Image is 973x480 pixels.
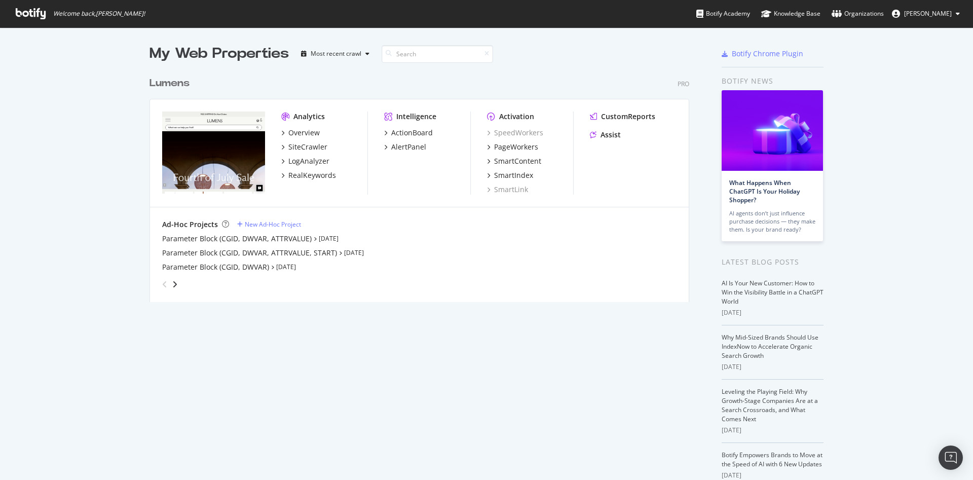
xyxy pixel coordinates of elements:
[494,142,538,152] div: PageWorkers
[832,9,884,19] div: Organizations
[884,6,968,22] button: [PERSON_NAME]
[590,130,621,140] a: Assist
[601,130,621,140] div: Assist
[722,49,803,59] a: Botify Chrome Plugin
[384,128,433,138] a: ActionBoard
[487,184,528,195] a: SmartLink
[311,51,361,57] div: Most recent crawl
[722,426,824,435] div: [DATE]
[396,112,436,122] div: Intelligence
[487,128,543,138] a: SpeedWorkers
[391,128,433,138] div: ActionBoard
[722,279,824,306] a: AI Is Your New Customer: How to Win the Visibility Battle in a ChatGPT World
[722,90,823,171] img: What Happens When ChatGPT Is Your Holiday Shopper?
[732,49,803,59] div: Botify Chrome Plugin
[904,9,952,18] span: Gregory
[487,142,538,152] a: PageWorkers
[158,276,171,292] div: angle-left
[281,128,320,138] a: Overview
[382,45,493,63] input: Search
[162,219,218,230] div: Ad-Hoc Projects
[162,262,269,272] a: Parameter Block (CGID, DWVAR)
[149,76,194,91] a: Lumens
[293,112,325,122] div: Analytics
[939,446,963,470] div: Open Intercom Messenger
[487,170,533,180] a: SmartIndex
[288,142,327,152] div: SiteCrawler
[149,76,190,91] div: Lumens
[391,142,426,152] div: AlertPanel
[729,209,815,234] div: AI agents don’t just influence purchase decisions — they make them. Is your brand ready?
[288,128,320,138] div: Overview
[281,156,329,166] a: LogAnalyzer
[494,170,533,180] div: SmartIndex
[722,362,824,372] div: [DATE]
[722,308,824,317] div: [DATE]
[297,46,373,62] button: Most recent crawl
[288,156,329,166] div: LogAnalyzer
[171,279,178,289] div: angle-right
[344,248,364,257] a: [DATE]
[237,220,301,229] a: New Ad-Hoc Project
[245,220,301,229] div: New Ad-Hoc Project
[729,178,800,204] a: What Happens When ChatGPT Is Your Holiday Shopper?
[281,142,327,152] a: SiteCrawler
[384,142,426,152] a: AlertPanel
[319,234,339,243] a: [DATE]
[761,9,820,19] div: Knowledge Base
[494,156,541,166] div: SmartContent
[722,76,824,87] div: Botify news
[722,333,818,360] a: Why Mid-Sized Brands Should Use IndexNow to Accelerate Organic Search Growth
[678,80,689,88] div: Pro
[149,44,289,64] div: My Web Properties
[162,112,265,194] img: www.lumens.com
[601,112,655,122] div: CustomReports
[162,234,312,244] a: Parameter Block (CGID, DWVAR, ATTRVALUE)
[276,263,296,271] a: [DATE]
[162,248,337,258] a: Parameter Block (CGID, DWVAR, ATTRVALUE, START)
[722,471,824,480] div: [DATE]
[53,10,145,18] span: Welcome back, [PERSON_NAME] !
[696,9,750,19] div: Botify Academy
[149,64,697,302] div: grid
[722,451,822,468] a: Botify Empowers Brands to Move at the Speed of AI with 6 New Updates
[281,170,336,180] a: RealKeywords
[722,387,818,423] a: Leveling the Playing Field: Why Growth-Stage Companies Are at a Search Crossroads, and What Comes...
[722,256,824,268] div: Latest Blog Posts
[487,156,541,166] a: SmartContent
[499,112,534,122] div: Activation
[590,112,655,122] a: CustomReports
[288,170,336,180] div: RealKeywords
